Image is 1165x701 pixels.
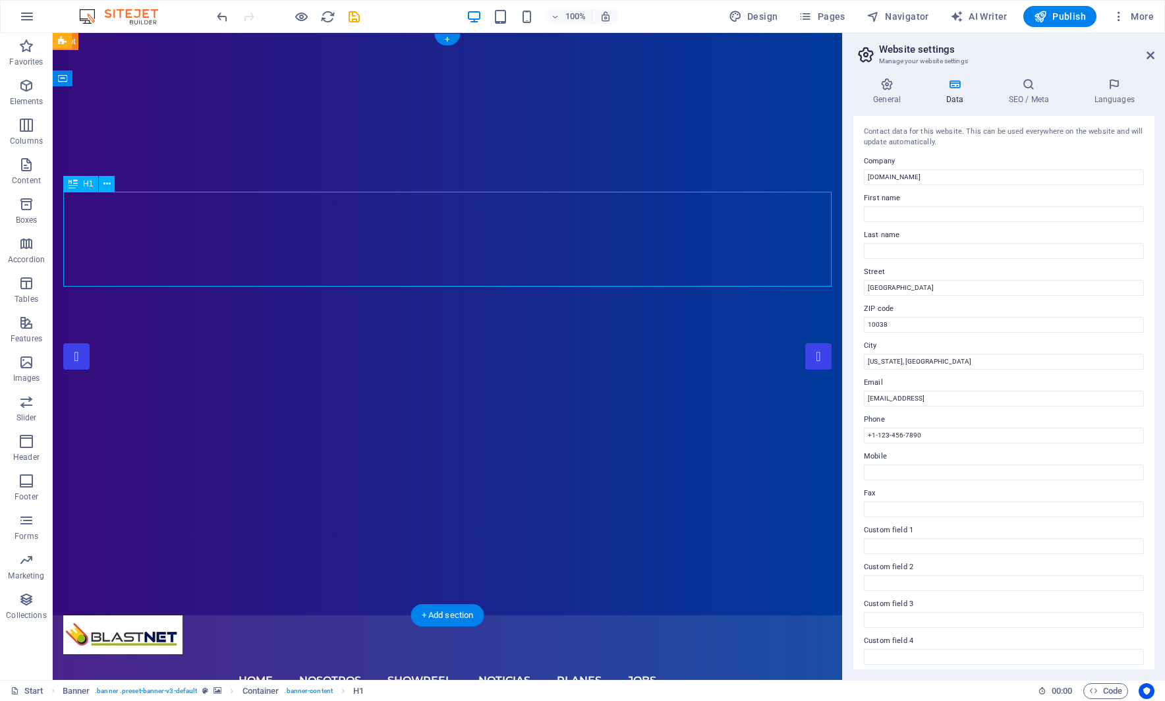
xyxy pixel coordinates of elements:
[9,57,43,67] p: Favorites
[16,215,38,225] p: Boxes
[546,9,592,24] button: 100%
[284,683,332,699] span: . banner-content
[867,10,929,23] span: Navigator
[864,522,1144,538] label: Custom field 1
[1139,683,1154,699] button: Usercentrics
[793,6,850,27] button: Pages
[1074,78,1154,105] h4: Languages
[63,683,90,699] span: Click to select. Double-click to edit
[864,301,1144,317] label: ZIP code
[879,43,1154,55] h2: Website settings
[1038,683,1073,699] h6: Session time
[11,333,42,344] p: Features
[565,9,586,24] h6: 100%
[83,180,93,188] span: H1
[353,683,364,699] span: Click to select. Double-click to edit
[864,633,1144,649] label: Custom field 4
[864,486,1144,501] label: Fax
[864,338,1144,354] label: City
[1023,6,1096,27] button: Publish
[1112,10,1154,23] span: More
[16,412,37,423] p: Slider
[864,190,1144,206] label: First name
[320,9,335,24] button: reload
[799,10,845,23] span: Pages
[13,373,40,383] p: Images
[1052,683,1072,699] span: 00 00
[864,449,1144,464] label: Mobile
[988,78,1074,105] h4: SEO / Meta
[864,375,1144,391] label: Email
[864,264,1144,280] label: Street
[411,604,484,627] div: + Add section
[864,126,1144,148] div: Contact data for this website. This can be used everywhere on the website and will update automat...
[213,687,221,694] i: This element contains a background
[63,683,364,699] nav: breadcrumb
[242,683,279,699] span: Click to select. Double-click to edit
[346,9,362,24] button: save
[10,96,43,107] p: Elements
[8,571,44,581] p: Marketing
[1089,683,1122,699] span: Code
[434,34,460,45] div: +
[1061,686,1063,696] span: :
[724,6,783,27] div: Design (Ctrl+Alt+Y)
[724,6,783,27] button: Design
[214,9,230,24] button: undo
[1034,10,1086,23] span: Publish
[1107,6,1159,27] button: More
[600,11,611,22] i: On resize automatically adjust zoom level to fit chosen device.
[864,154,1144,169] label: Company
[14,491,38,502] p: Footer
[879,55,1128,67] h3: Manage your website settings
[864,412,1144,428] label: Phone
[864,596,1144,612] label: Custom field 3
[861,6,934,27] button: Navigator
[11,683,43,699] a: Click to cancel selection. Double-click to open Pages
[347,9,362,24] i: Save (Ctrl+S)
[1083,683,1128,699] button: Code
[13,452,40,463] p: Header
[215,9,230,24] i: Undo: Edit headline (Ctrl+Z)
[95,683,197,699] span: . banner .preset-banner-v3-default
[14,531,38,542] p: Forms
[12,175,41,186] p: Content
[14,294,38,304] p: Tables
[864,227,1144,243] label: Last name
[10,136,43,146] p: Columns
[8,254,45,265] p: Accordion
[853,78,926,105] h4: General
[729,10,778,23] span: Design
[6,610,46,621] p: Collections
[202,687,208,694] i: This element is a customizable preset
[926,78,988,105] h4: Data
[945,6,1013,27] button: AI Writer
[293,9,309,24] button: Click here to leave preview mode and continue editing
[320,9,335,24] i: Reload page
[76,9,175,24] img: Editor Logo
[950,10,1008,23] span: AI Writer
[864,559,1144,575] label: Custom field 2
